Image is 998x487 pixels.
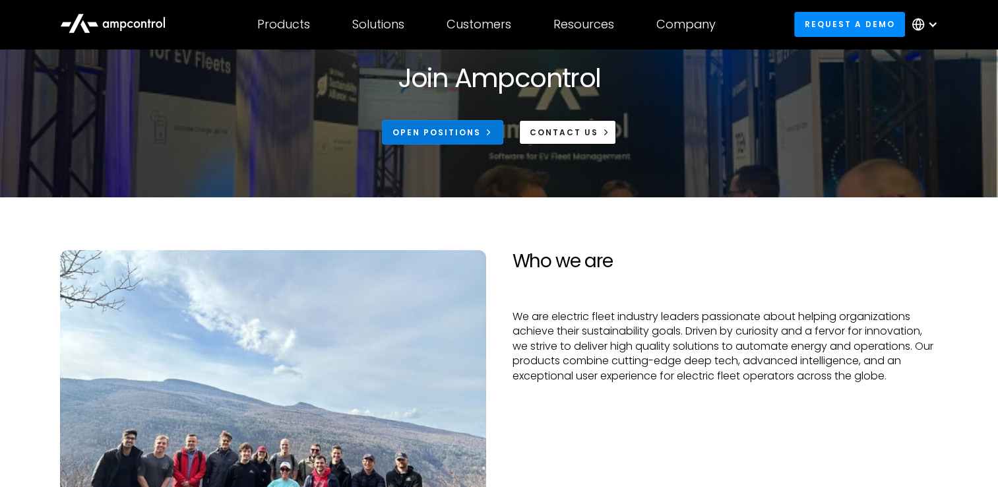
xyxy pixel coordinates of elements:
[529,127,598,139] div: CONTACT US
[513,309,939,383] p: We are electric fleet industry leaders passionate about helping organizations achieve their susta...
[397,62,600,94] h1: Join Ampcontrol
[656,17,716,32] div: Company
[553,17,614,32] div: Resources
[352,17,404,32] div: Solutions
[447,17,511,32] div: Customers
[794,12,905,36] a: Request a demo
[257,17,310,32] div: Products
[392,127,481,139] div: Open Positions
[382,120,503,145] a: Open Positions
[519,120,616,145] a: CONTACT US
[513,250,939,273] h2: Who we are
